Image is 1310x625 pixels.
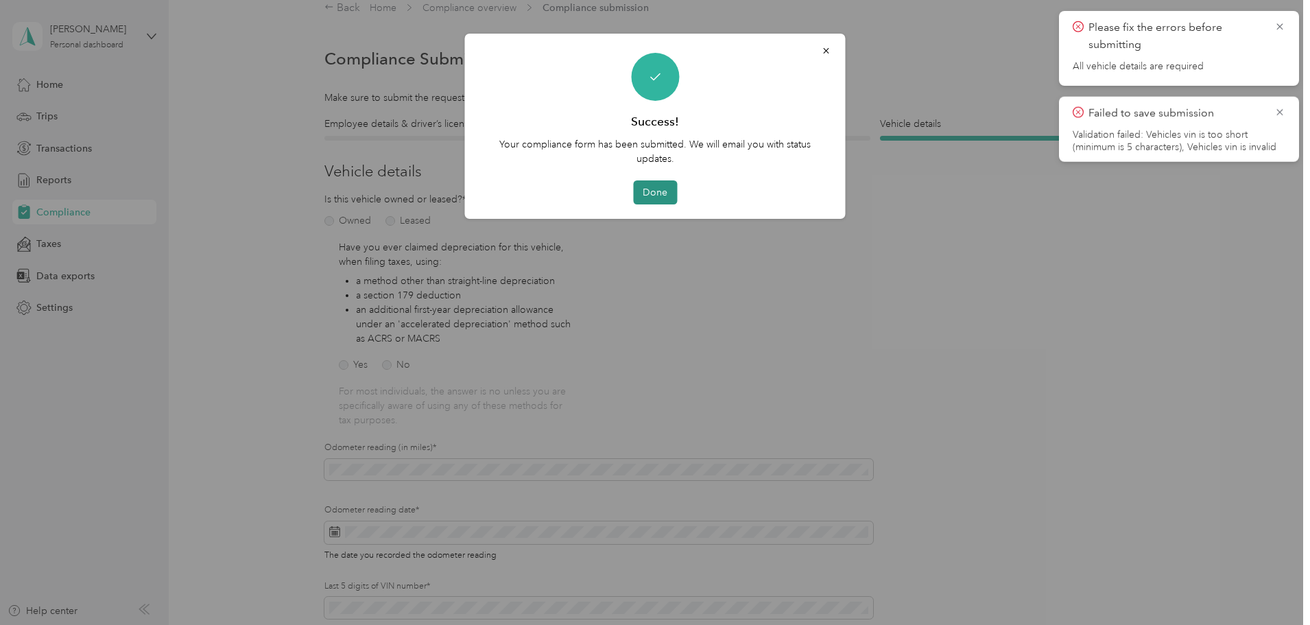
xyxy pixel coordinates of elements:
[633,180,677,204] button: Done
[1233,548,1310,625] iframe: Everlance-gr Chat Button Frame
[1088,19,1264,53] p: Please fix the errors before submitting
[484,137,826,166] p: Your compliance form has been submitted. We will email you with status updates.
[1088,105,1264,122] p: Failed to save submission
[1073,60,1285,73] span: All vehicle details are required
[631,113,679,130] h3: Success!
[1073,129,1285,154] li: Validation failed: Vehicles vin is too short (minimum is 5 characters), Vehicles vin is invalid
